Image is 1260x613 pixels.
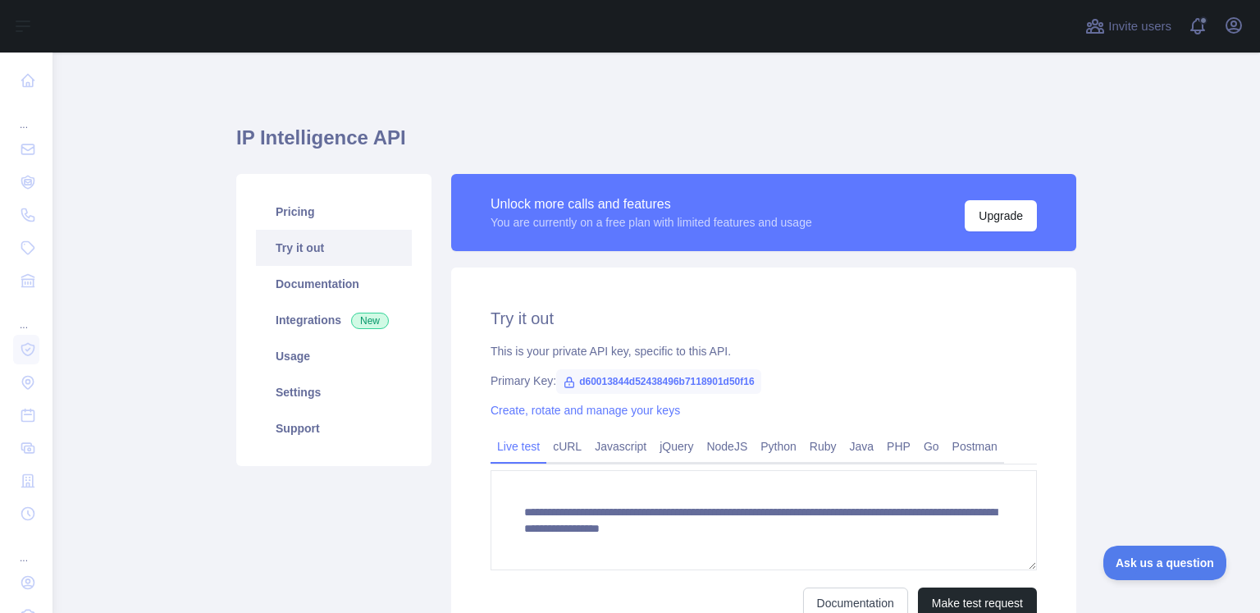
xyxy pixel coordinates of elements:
[880,433,917,460] a: PHP
[946,433,1004,460] a: Postman
[491,404,680,417] a: Create, rotate and manage your keys
[965,200,1037,231] button: Upgrade
[556,369,761,394] span: d60013844d52438496b7118901d50f16
[588,433,653,460] a: Javascript
[754,433,803,460] a: Python
[13,299,39,332] div: ...
[700,433,754,460] a: NodeJS
[1082,13,1175,39] button: Invite users
[256,194,412,230] a: Pricing
[491,433,546,460] a: Live test
[256,338,412,374] a: Usage
[13,98,39,131] div: ...
[546,433,588,460] a: cURL
[256,266,412,302] a: Documentation
[803,433,843,460] a: Ruby
[917,433,946,460] a: Go
[491,194,812,214] div: Unlock more calls and features
[491,214,812,231] div: You are currently on a free plan with limited features and usage
[351,313,389,329] span: New
[256,230,412,266] a: Try it out
[1108,17,1171,36] span: Invite users
[256,302,412,338] a: Integrations New
[653,433,700,460] a: jQuery
[491,373,1037,389] div: Primary Key:
[843,433,881,460] a: Java
[491,343,1037,359] div: This is your private API key, specific to this API.
[256,410,412,446] a: Support
[13,532,39,565] div: ...
[236,125,1076,164] h1: IP Intelligence API
[491,307,1037,330] h2: Try it out
[256,374,412,410] a: Settings
[1103,546,1227,580] iframe: Toggle Customer Support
